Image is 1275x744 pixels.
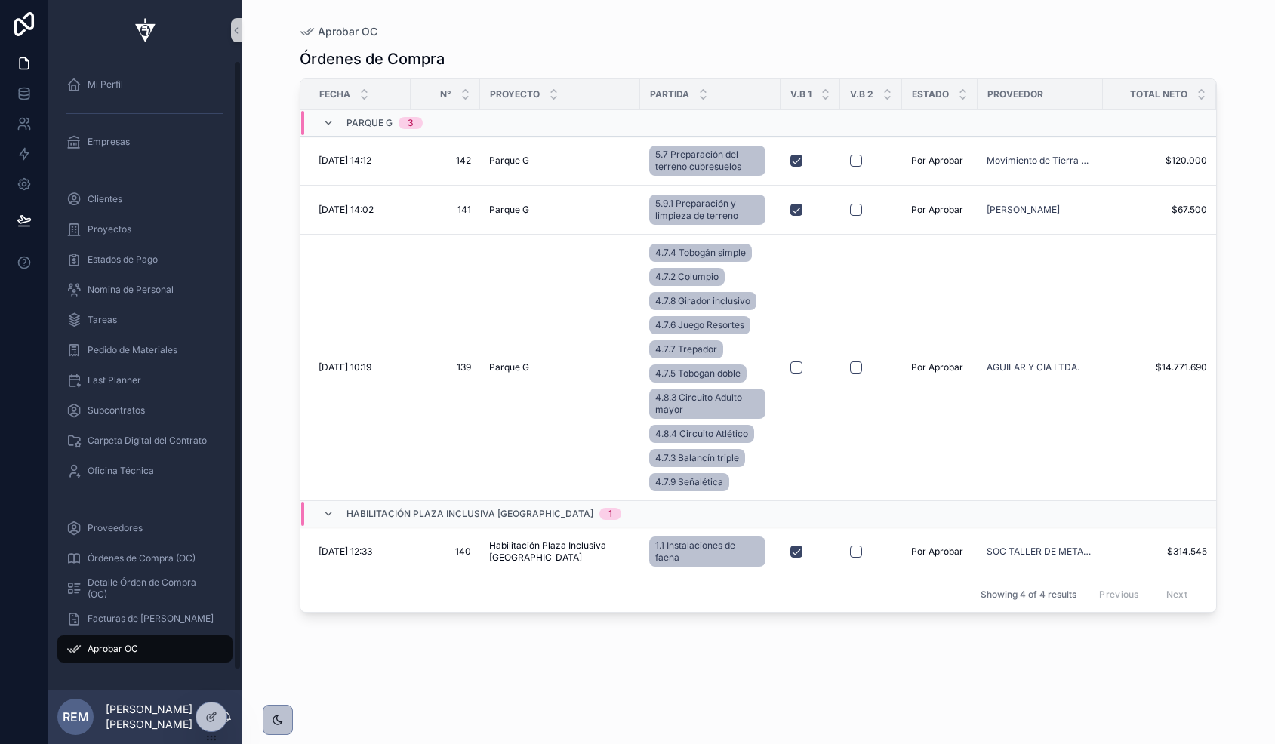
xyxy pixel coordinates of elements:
[57,128,233,155] a: Empresas
[489,155,529,167] span: Parque G
[1112,361,1207,374] a: $14.771.690
[300,48,445,69] h1: Órdenes de Compra
[420,361,472,374] a: 139
[608,508,612,520] div: 1
[1112,546,1207,558] a: $314.545
[489,361,631,374] a: Parque G
[649,389,765,419] a: 4.8.3 Circuito Adulto mayor
[911,546,963,558] span: Por Aprobar
[57,71,233,98] a: Mi Perfil
[420,546,472,558] span: 140
[88,78,123,91] span: Mi Perfil
[88,643,138,655] span: Aprobar OC
[57,457,233,484] a: Oficina Técnica
[57,575,233,602] a: Detalle Órden de Compra (OC)
[57,337,233,364] a: Pedido de Materiales
[850,88,873,100] span: V.B 2
[319,204,402,216] a: [DATE] 14:02
[649,195,765,225] a: 5.9.1 Preparación y limpieza de terreno
[319,361,371,374] span: [DATE] 10:19
[319,155,402,167] a: [DATE] 14:12
[57,605,233,632] a: Facturas de [PERSON_NAME]
[655,476,723,488] span: 4.7.9 Señalética
[981,589,1076,601] span: Showing 4 of 4 results
[318,24,377,39] span: Aprobar OC
[88,465,154,477] span: Oficina Técnica
[57,367,233,394] a: Last Planner
[88,223,131,235] span: Proyectos
[655,343,717,355] span: 4.7.7 Trepador
[490,88,540,100] span: Proyecto
[88,435,207,447] span: Carpeta Digital del Contrato
[911,204,969,216] a: Por Aprobar
[987,361,1094,374] a: AGUILAR Y CIA LTDA.
[408,117,414,129] div: 3
[987,546,1094,558] a: SOC TALLER DE METALMECANICA SERFUMEC LTDA
[649,473,729,491] a: 4.7.9 Señalética
[57,427,233,454] a: Carpeta Digital del Contrato
[489,540,631,564] span: Habilitación Plaza Inclusiva [GEOGRAPHIC_DATA]
[911,204,963,216] span: Por Aprobar
[319,546,372,558] span: [DATE] 12:33
[106,702,220,732] p: [PERSON_NAME] [PERSON_NAME]
[987,155,1094,167] a: Movimiento de Tierra BJ S.A
[88,613,214,625] span: Facturas de [PERSON_NAME]
[1112,204,1207,216] a: $67.500
[911,155,969,167] a: Por Aprobar
[655,428,748,440] span: 4.8.4 Circuito Atlético
[57,515,233,542] a: Proveedores
[649,244,752,262] a: 4.7.4 Tobogán simple
[655,271,719,283] span: 4.7.2 Columpio
[649,143,771,179] a: 5.7 Preparación del terreno cubresuelos
[649,192,771,228] a: 5.9.1 Preparación y limpieza de terreno
[649,536,765,567] a: 1.1 Instalaciones de faena
[57,246,233,273] a: Estados de Pago
[88,314,117,326] span: Tareas
[649,340,723,358] a: 4.7.7 Trepador
[790,88,812,100] span: V.B 1
[88,284,174,296] span: Nomina de Personal
[489,204,631,216] a: Parque G
[319,155,371,167] span: [DATE] 14:12
[346,508,593,520] span: Habilitación Plaza Inclusiva [GEOGRAPHIC_DATA]
[88,254,158,266] span: Estados de Pago
[649,268,725,286] a: 4.7.2 Columpio
[420,155,472,167] a: 142
[650,88,689,100] span: Partida
[319,361,402,374] a: [DATE] 10:19
[88,404,145,417] span: Subcontratos
[489,361,529,374] span: Parque G
[911,361,969,374] a: Por Aprobar
[911,546,969,558] a: Por Aprobar
[420,204,472,216] a: 141
[57,635,233,663] a: Aprobar OC
[1112,155,1207,167] a: $120.000
[127,18,163,42] img: App logo
[987,204,1094,216] a: [PERSON_NAME]
[649,292,756,310] a: 4.7.8 Girador inclusivo
[88,193,122,205] span: Clientes
[987,361,1079,374] a: AGUILAR Y CIA LTDA.
[649,425,754,443] a: 4.8.4 Circuito Atlético
[88,576,217,601] span: Detalle Órden de Compra (OC)
[489,204,529,216] span: Parque G
[48,60,242,690] div: scrollable content
[88,374,141,386] span: Last Planner
[649,364,747,383] a: 4.7.5 Tobogán doble
[987,88,1043,100] span: Proveedor
[655,392,759,416] span: 4.8.3 Circuito Adulto mayor
[440,88,451,100] span: N°
[987,204,1060,216] a: [PERSON_NAME]
[649,533,771,570] a: 1.1 Instalaciones de faena
[319,204,374,216] span: [DATE] 14:02
[912,88,949,100] span: Estado
[346,117,393,129] span: Parque G
[63,708,89,726] span: REM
